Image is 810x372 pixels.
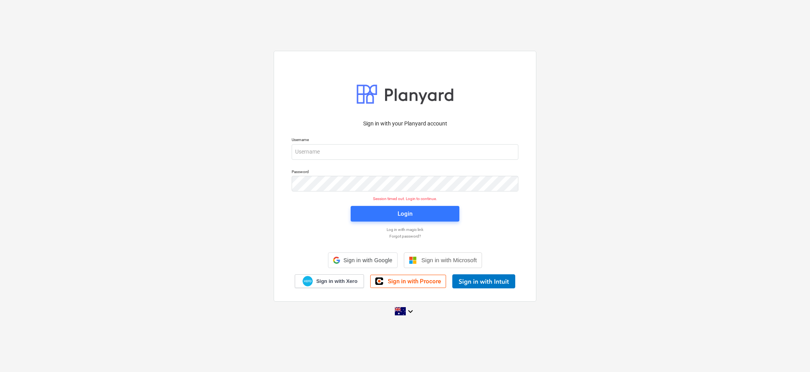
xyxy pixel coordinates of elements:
[409,256,417,264] img: Microsoft logo
[292,120,518,128] p: Sign in with your Planyard account
[292,137,518,144] p: Username
[295,274,364,288] a: Sign in with Xero
[292,144,518,160] input: Username
[343,257,392,263] span: Sign in with Google
[351,206,459,222] button: Login
[388,278,441,285] span: Sign in with Procore
[421,257,477,263] span: Sign in with Microsoft
[328,252,397,268] div: Sign in with Google
[370,275,446,288] a: Sign in with Procore
[292,169,518,176] p: Password
[303,276,313,286] img: Xero logo
[316,278,357,285] span: Sign in with Xero
[406,307,415,316] i: keyboard_arrow_down
[398,209,412,219] div: Login
[287,196,523,201] p: Session timed out. Login to continue.
[288,234,522,239] a: Forgot password?
[288,227,522,232] a: Log in with magic link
